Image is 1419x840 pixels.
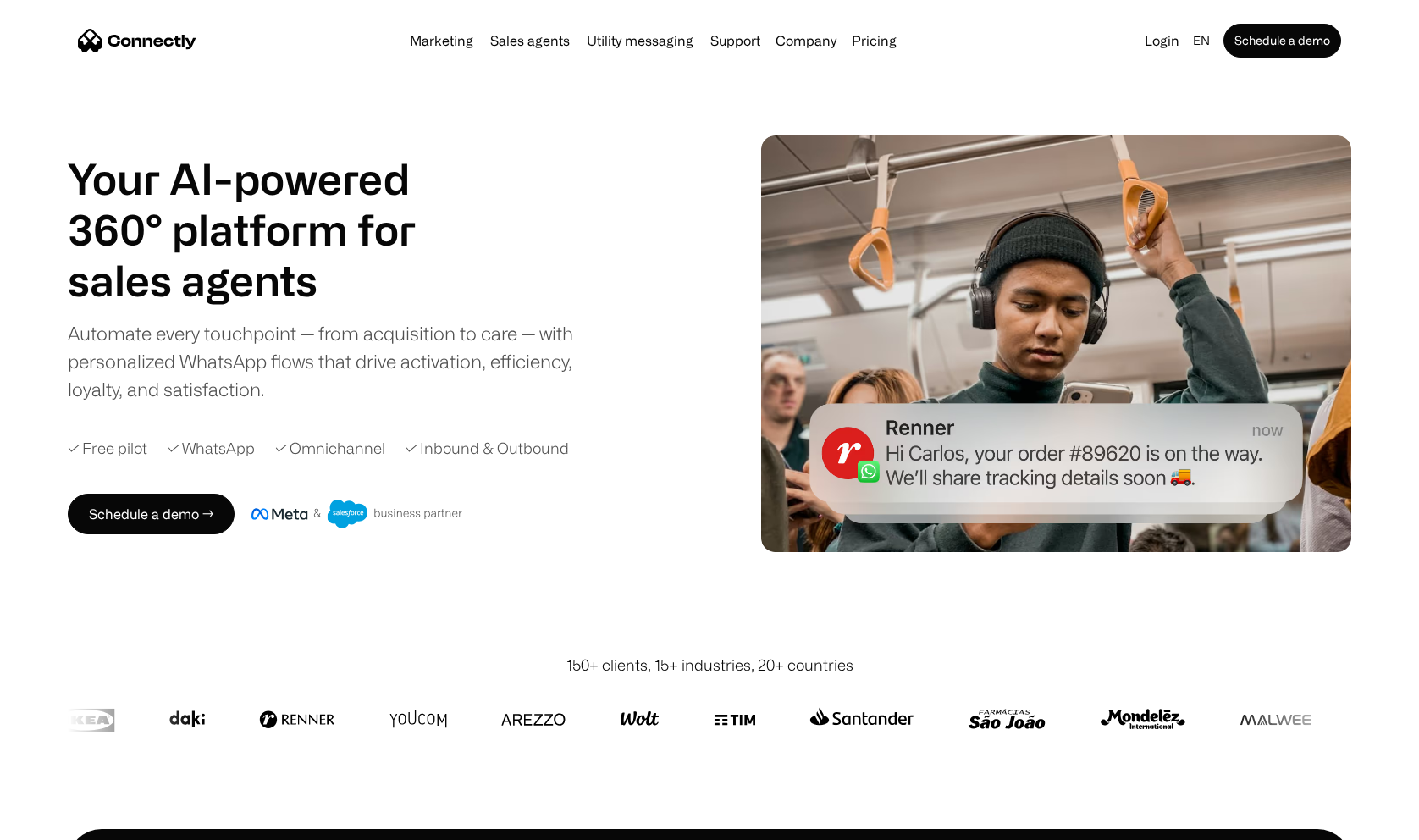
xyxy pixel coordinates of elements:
[68,255,457,306] div: carousel
[68,255,457,306] h1: sales agents
[1193,29,1210,52] div: en
[580,34,700,47] a: Utility messaging
[403,34,480,47] a: Marketing
[68,153,457,255] h1: Your AI-powered 360° platform for
[845,34,903,47] a: Pricing
[1186,29,1220,52] div: en
[770,29,842,52] div: Company
[1138,29,1186,52] a: Login
[78,28,196,53] a: home
[566,654,853,677] div: 150+ clients, 15+ industries, 20+ countries
[68,494,235,534] a: Schedule a demo →
[68,437,147,460] div: ✓ Free pilot
[776,29,836,52] div: Company
[406,437,569,460] div: ✓ Inbound & Outbound
[1223,24,1341,58] a: Schedule a demo
[483,34,577,47] a: Sales agents
[275,437,385,460] div: ✓ Omnichannel
[68,319,601,403] div: Automate every touchpoint — from acquisition to care — with personalized WhatsApp flows that driv...
[68,255,457,306] div: 1 of 4
[251,500,463,528] img: Meta and Salesforce business partner badge.
[704,34,767,47] a: Support
[17,809,102,834] aside: Language selected: English
[168,437,255,460] div: ✓ WhatsApp
[34,810,102,834] ul: Language list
